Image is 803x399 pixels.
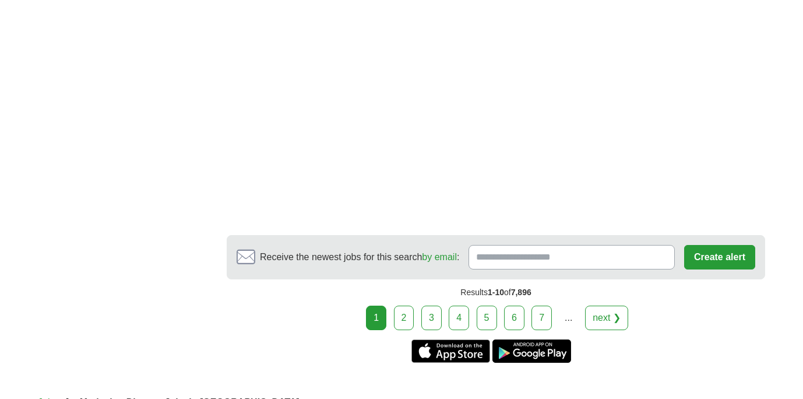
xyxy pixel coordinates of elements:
[488,288,504,297] span: 1-10
[421,306,442,330] a: 3
[557,306,580,330] div: ...
[394,306,414,330] a: 2
[422,252,457,262] a: by email
[684,245,755,269] button: Create alert
[449,306,469,330] a: 4
[366,306,386,330] div: 1
[585,306,628,330] a: next ❯
[227,279,765,306] div: Results of
[492,339,571,363] a: Get the Android app
[411,339,490,363] a: Get the iPhone app
[260,250,459,264] span: Receive the newest jobs for this search :
[511,288,531,297] span: 7,896
[504,306,524,330] a: 6
[531,306,552,330] a: 7
[477,306,497,330] a: 5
